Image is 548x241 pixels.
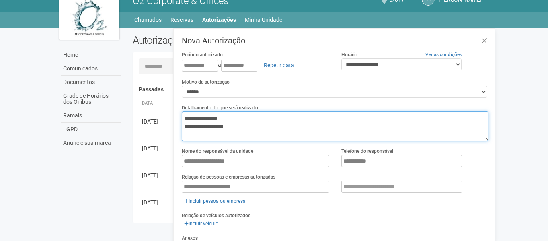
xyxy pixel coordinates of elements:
div: [DATE] [142,144,172,152]
a: Comunicados [61,62,121,76]
label: Período autorizado [182,51,223,58]
a: LGPD [61,123,121,136]
label: Relação de pessoas e empresas autorizadas [182,173,275,181]
a: Repetir data [259,58,300,72]
div: [DATE] [142,117,172,126]
h4: Passadas [139,87,483,93]
label: Telefone do responsável [341,148,393,155]
label: Detalhamento do que será realizado [182,104,258,111]
a: Incluir veículo [182,219,221,228]
a: Documentos [61,76,121,89]
h2: Autorizações [133,34,305,46]
a: Reservas [170,14,193,25]
div: a [182,58,329,72]
div: [DATE] [142,198,172,206]
a: Chamados [134,14,162,25]
a: Grade de Horários dos Ônibus [61,89,121,109]
th: Data [139,97,175,110]
a: Ver as condições [425,51,462,57]
h3: Nova Autorização [182,37,488,45]
label: Horário [341,51,357,58]
label: Motivo da autorização [182,78,230,86]
a: Anuncie sua marca [61,136,121,150]
label: Relação de veículos autorizados [182,212,250,219]
label: Nome do responsável da unidade [182,148,253,155]
a: Incluir pessoa ou empresa [182,197,248,206]
a: Home [61,48,121,62]
a: Autorizações [202,14,236,25]
a: Minha Unidade [245,14,282,25]
a: Ramais [61,109,121,123]
div: [DATE] [142,171,172,179]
